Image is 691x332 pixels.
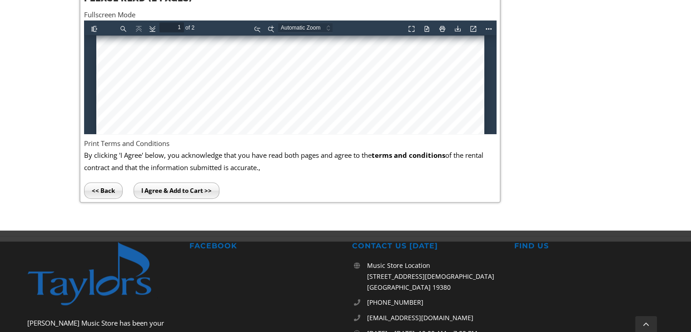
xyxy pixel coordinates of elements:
[84,10,135,19] a: Fullscreen Mode
[194,2,259,12] select: Zoom
[189,241,339,251] h2: FACEBOOK
[100,2,114,12] span: of 2
[367,260,502,292] p: Music Store Location [STREET_ADDRESS][DEMOGRAPHIC_DATA] [GEOGRAPHIC_DATA] 19380
[514,241,664,251] h2: FIND US
[134,182,219,199] input: I Agree & Add to Cart >>
[84,149,497,173] p: By clicking 'I Agree' below, you acknowledge that you have read both pages and agree to the of th...
[367,297,502,308] a: [PHONE_NUMBER]
[352,241,502,251] h2: CONTACT US [DATE]
[84,139,169,148] a: Print Terms and Conditions
[367,313,473,322] span: [EMAIL_ADDRESS][DOMAIN_NAME]
[367,312,502,323] a: [EMAIL_ADDRESS][DOMAIN_NAME]
[27,241,170,306] img: footer-logo
[372,151,445,160] b: terms and conditions
[84,182,123,199] input: << Back
[75,2,100,12] input: Page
